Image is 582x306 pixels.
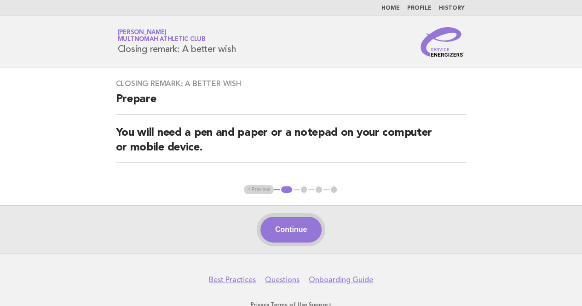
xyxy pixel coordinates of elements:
h1: Closing remark: A better wish [118,30,236,54]
button: 1 [280,185,293,194]
span: Multnomah Athletic Club [118,37,206,43]
h3: Closing remark: A better wish [116,79,467,88]
a: Questions [265,275,300,284]
a: [PERSON_NAME]Multnomah Athletic Club [118,29,206,42]
a: History [439,6,465,11]
a: Onboarding Guide [309,275,373,284]
a: Best Practices [209,275,256,284]
button: Continue [260,217,322,242]
h2: You will need a pen and paper or a notepad on your computer or mobile device. [116,126,467,163]
img: Service Energizers [421,27,465,57]
a: Home [381,6,400,11]
a: Profile [407,6,432,11]
h2: Prepare [116,92,467,115]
